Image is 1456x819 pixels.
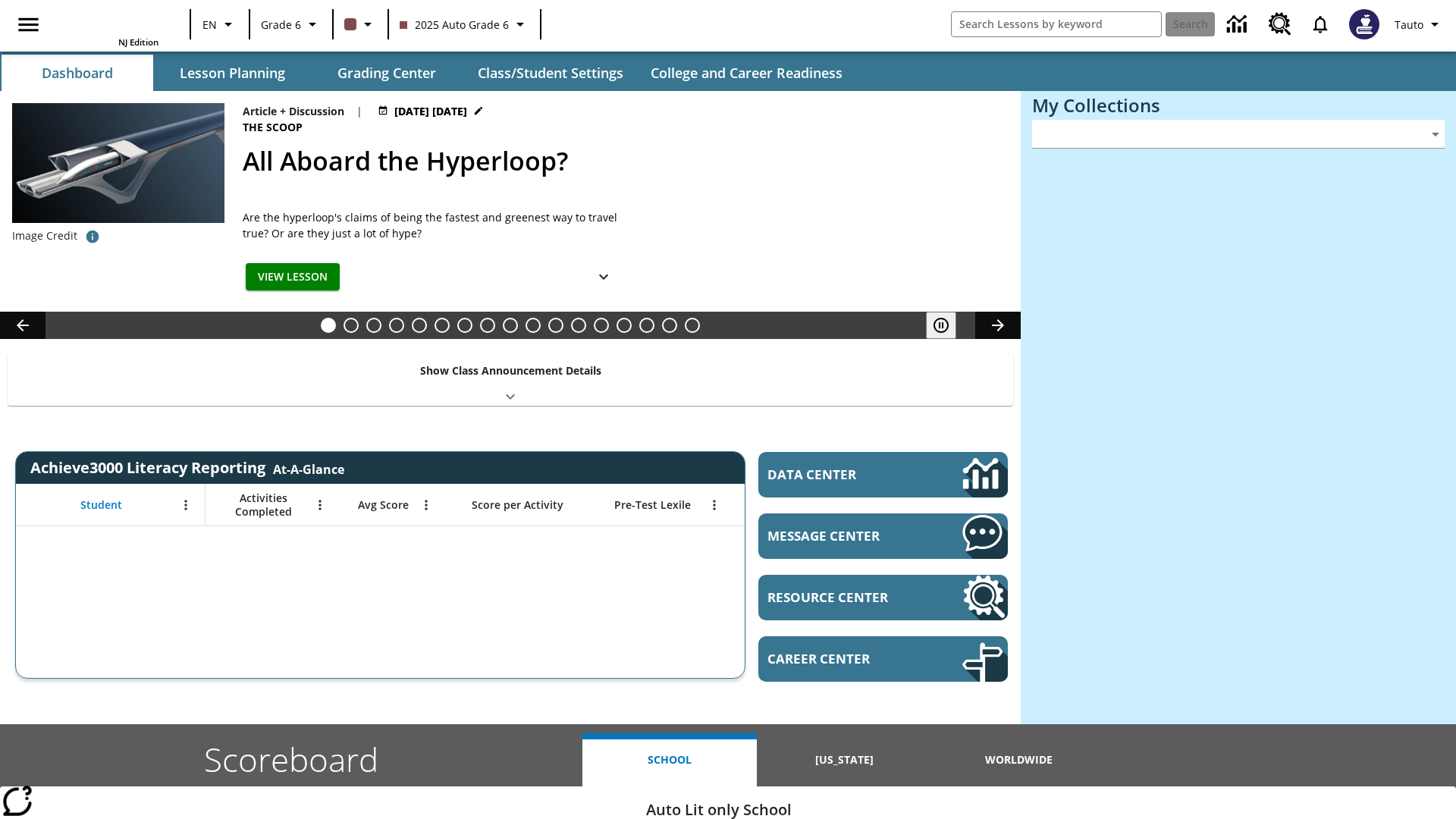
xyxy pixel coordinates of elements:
button: Grading Center [311,55,463,91]
a: Career Center [758,636,1008,682]
button: Lesson carousel, Next [975,312,1021,339]
button: Slide 3 Dirty Jobs Kids Had To Do [366,318,381,333]
button: Slide 7 Attack of the Terrifying Tomatoes [457,318,472,333]
span: Grade 6 [261,17,301,33]
button: Class/Student Settings [466,55,635,91]
button: Slide 17 The Constitution's Balancing Act [685,318,700,333]
button: Profile/Settings [1389,11,1450,38]
span: EN [202,17,217,33]
button: Slide 8 Fashion Forward in Ancient Rome [480,318,495,333]
img: Avatar [1349,9,1379,39]
h3: My Collections [1032,95,1445,116]
button: Slide 11 Pre-release lesson [548,318,563,333]
span: Tauto [1395,17,1423,33]
button: Open side menu [6,2,51,47]
a: Resource Center, Will open in new tab [1260,4,1301,45]
button: Slide 4 Cars of the Future? [389,318,404,333]
button: College and Career Readiness [639,55,855,91]
button: Slide 15 Remembering Justice O'Connor [639,318,654,333]
button: Slide 5 The Last Homesteaders [412,318,427,333]
span: Achieve3000 Literacy Reporting [30,457,344,478]
a: Notifications [1301,5,1340,44]
span: NJ Edition [118,36,158,48]
span: [DATE] [DATE] [394,103,467,119]
button: School [582,733,757,786]
button: Language: EN, Select a language [196,11,244,38]
button: Slide 9 The Invasion of the Free CD [503,318,518,333]
a: Data Center [758,452,1008,497]
a: Home [60,6,158,36]
button: Slide 14 Hooray for Constitution Day! [617,318,632,333]
button: Grade: Grade 6, Select a grade [255,11,328,38]
span: Message Center [767,527,917,544]
div: Are the hyperloop's claims of being the fastest and greenest way to travel true? Or are they just... [243,209,622,241]
span: Resource Center [767,588,917,606]
button: Pause [926,312,956,339]
button: Lesson Planning [156,55,308,91]
button: Slide 1 All Aboard the Hyperloop? [321,318,336,333]
div: At-A-Glance [273,458,344,478]
button: Open Menu [703,494,726,516]
p: Show Class Announcement Details [420,362,601,378]
span: Pre-Test Lexile [614,498,691,512]
button: Slide 10 Mixed Practice: Citing Evidence [526,318,541,333]
span: Avg Score [358,498,409,512]
button: Class color is dark brown. Change class color [338,11,383,38]
button: Open Menu [174,494,197,516]
button: Dashboard [2,55,153,91]
button: Class: 2025 Auto Grade 6, Select your class [394,11,535,38]
button: Photo credit: Hyperloop Transportation Technologies [77,223,108,250]
p: Image Credit [12,228,77,243]
div: Show Class Announcement Details [8,353,1013,406]
button: View Lesson [246,263,340,291]
a: Message Center [758,513,1008,559]
button: Slide 6 Solar Power to the People [435,318,450,333]
input: search field [952,12,1161,36]
button: Slide 13 Cooking Up Native Traditions [594,318,609,333]
button: Show Details [588,263,619,291]
span: 2025 Auto Grade 6 [400,17,509,33]
button: Open Menu [309,494,331,516]
a: Data Center [1218,4,1260,45]
button: Open Menu [415,494,438,516]
button: Slide 12 Career Lesson [571,318,586,333]
button: Select a new avatar [1340,5,1389,44]
h2: All Aboard the Hyperloop? [243,142,1003,180]
span: | [356,103,362,119]
a: Resource Center, Will open in new tab [758,575,1008,620]
span: Student [80,498,122,512]
div: Home [60,5,158,48]
p: Article + Discussion [243,103,344,119]
div: Pause [926,312,971,339]
button: Worldwide [932,733,1106,786]
button: [US_STATE] [757,733,931,786]
span: Activities Completed [213,491,313,519]
button: Slide 16 Point of View [662,318,677,333]
button: Jul 21 - Jun 30 Choose Dates [375,103,487,119]
span: Score per Activity [472,498,563,512]
button: Slide 2 Do You Want Fries With That? [344,318,359,333]
span: Career Center [767,650,917,667]
span: The Scoop [243,119,306,136]
img: Artist rendering of Hyperloop TT vehicle entering a tunnel [12,103,224,223]
span: Data Center [767,466,911,483]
